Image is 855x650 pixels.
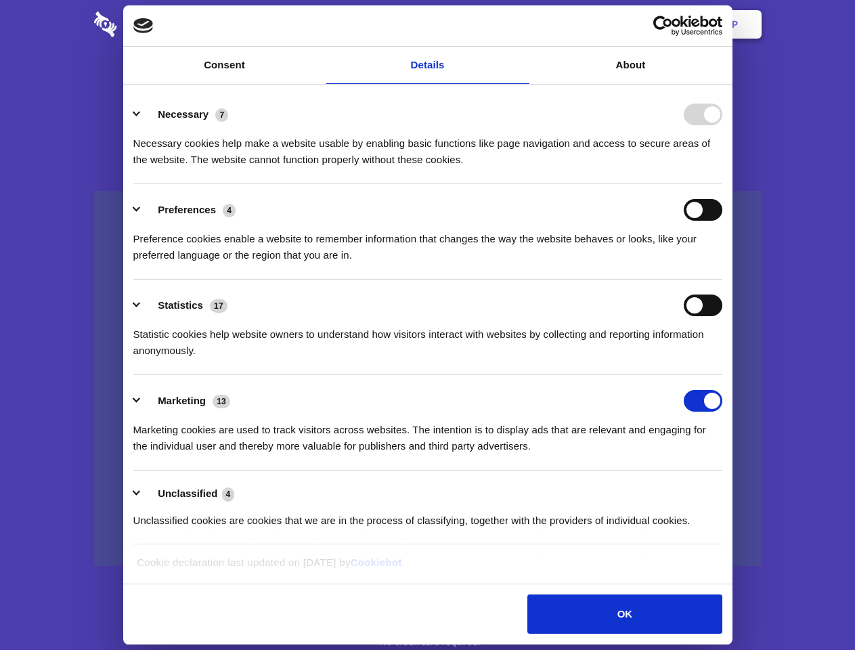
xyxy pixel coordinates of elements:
div: Cookie declaration last updated on [DATE] by [127,555,728,581]
label: Marketing [158,395,206,406]
img: logo-wordmark-white-trans-d4663122ce5f474addd5e946df7df03e33cb6a1c49d2221995e7729f52c070b2.svg [94,12,210,37]
button: Preferences (4) [133,199,244,221]
a: Contact [549,3,611,45]
div: Preference cookies enable a website to remember information that changes the way the website beha... [133,221,722,263]
span: 13 [213,395,230,408]
a: Login [614,3,673,45]
button: Unclassified (4) [133,485,243,502]
button: Statistics (17) [133,295,236,316]
a: Cookiebot [351,557,402,568]
div: Marketing cookies are used to track visitors across websites. The intention is to display ads tha... [133,412,722,454]
label: Statistics [158,299,203,311]
a: About [529,47,732,84]
img: logo [133,18,154,33]
iframe: Drift Widget Chat Controller [787,582,839,634]
span: 7 [215,108,228,122]
button: Necessary (7) [133,104,237,125]
h1: Eliminate Slack Data Loss. [94,61,762,110]
label: Necessary [158,108,209,120]
a: Pricing [397,3,456,45]
span: 4 [222,487,235,501]
button: Marketing (13) [133,390,239,412]
label: Preferences [158,204,216,215]
a: Details [326,47,529,84]
span: 4 [223,204,236,217]
h4: Auto-redaction of sensitive data, encrypted data sharing and self-destructing private chats. Shar... [94,123,762,168]
span: 17 [210,299,227,313]
div: Necessary cookies help make a website usable by enabling basic functions like page navigation and... [133,125,722,168]
div: Unclassified cookies are cookies that we are in the process of classifying, together with the pro... [133,502,722,529]
a: Consent [123,47,326,84]
div: Statistic cookies help website owners to understand how visitors interact with websites by collec... [133,316,722,359]
a: Wistia video thumbnail [94,191,762,567]
a: Usercentrics Cookiebot - opens in a new window [604,16,722,36]
button: OK [527,594,722,634]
